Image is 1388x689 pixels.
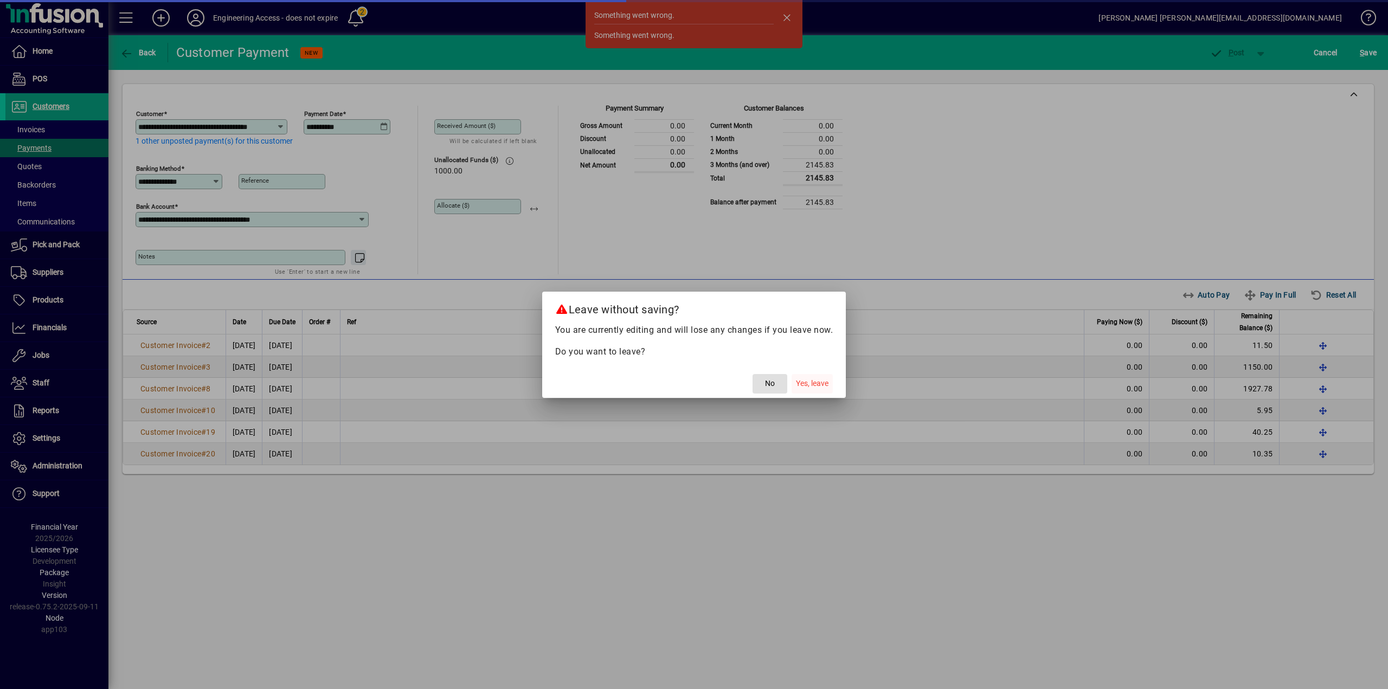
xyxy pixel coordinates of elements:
p: You are currently editing and will lose any changes if you leave now. [555,324,833,337]
p: Do you want to leave? [555,345,833,358]
button: Yes, leave [792,374,833,394]
h2: Leave without saving? [542,292,846,323]
span: No [765,378,775,389]
span: Yes, leave [796,378,828,389]
button: No [753,374,787,394]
